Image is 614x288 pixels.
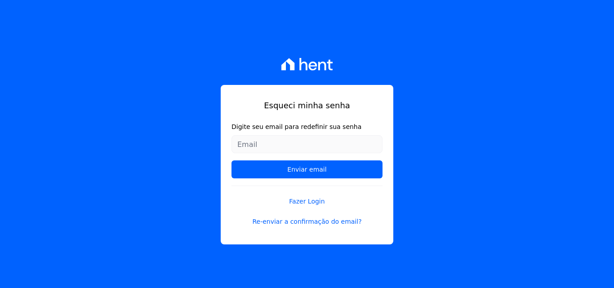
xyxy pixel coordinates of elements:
label: Digite seu email para redefinir sua senha [231,122,383,132]
h1: Esqueci minha senha [231,99,383,111]
a: Re-enviar a confirmação do email? [231,217,383,226]
input: Enviar email [231,160,383,178]
input: Email [231,135,383,153]
a: Fazer Login [231,186,383,206]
